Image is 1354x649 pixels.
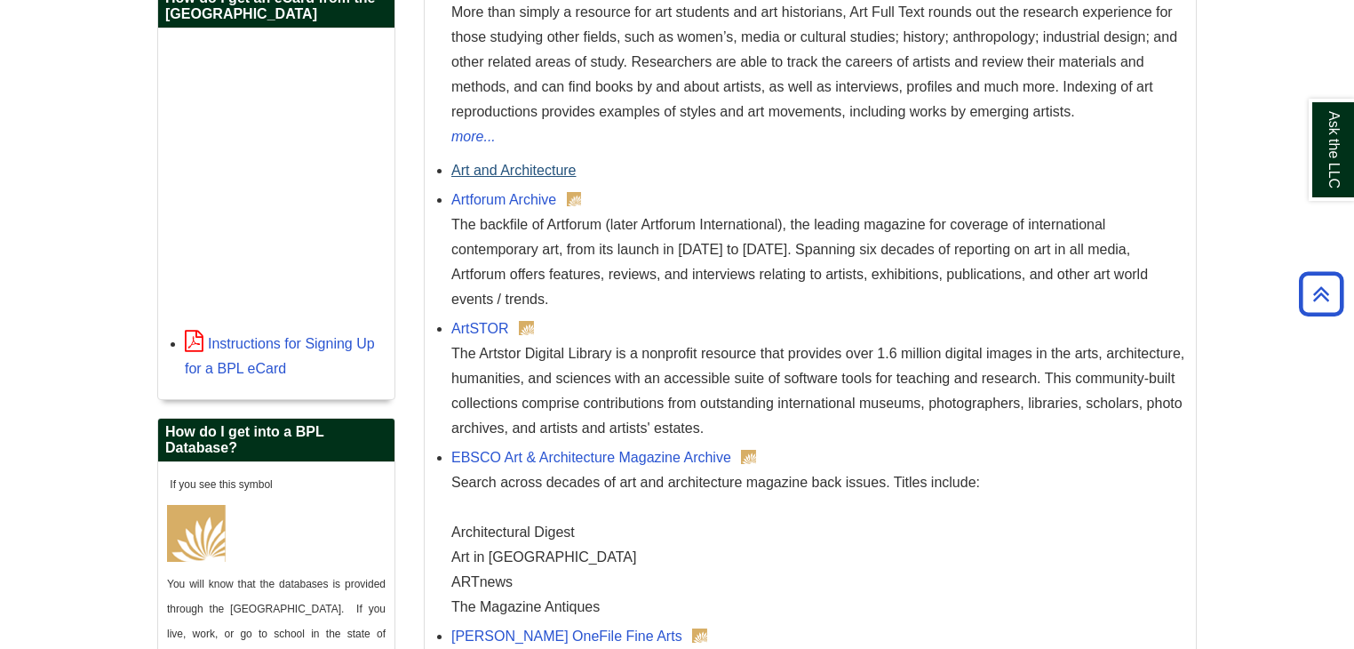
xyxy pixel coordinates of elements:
[451,470,1187,620] div: Search across decades of art and architecture magazine back issues. Titles include: Architectural...
[519,321,534,335] img: Boston Public Library
[741,450,756,464] img: Boston Public Library
[451,212,1187,312] div: The backfile of Artforum (later Artforum International), the leading magazine for coverage of int...
[185,336,375,376] a: Instructions for Signing Up for a BPL eCard
[451,124,1187,149] a: more...
[451,321,509,336] a: ArtSTOR
[451,163,577,178] a: Art and Architecture
[451,341,1187,441] div: The Artstor Digital Library is a nonprofit resource that provides over 1.6 million digital images...
[567,192,582,206] img: Boston Public Library
[167,37,386,317] iframe: YouTube video player
[451,629,682,644] a: [PERSON_NAME] OneFile Fine Arts
[1293,282,1350,306] a: Back to Top
[158,419,394,462] h2: How do I get into a BPL Database?
[451,192,556,207] a: Artforum Archive
[451,450,731,465] a: EBSCO Art & Architecture Magazine Archive
[692,629,707,643] img: Boston Public Library
[167,505,226,562] img: Boston Public Library Logo
[167,478,273,491] span: If you see this symbol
